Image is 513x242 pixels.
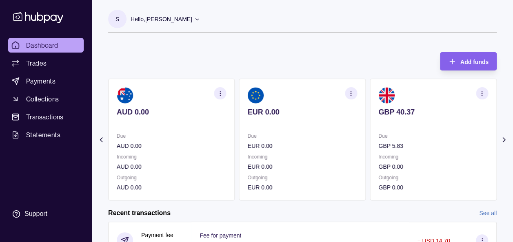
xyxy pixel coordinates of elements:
[108,209,171,218] h2: Recent transactions
[117,87,133,103] img: au
[8,205,84,222] a: Support
[378,152,488,161] p: Incoming
[26,112,64,122] span: Transactions
[117,183,227,192] p: AUD 0.00
[248,141,358,150] p: EUR 0.00
[26,130,60,140] span: Statements
[115,15,119,24] p: S
[378,183,488,192] p: GBP 0.00
[26,94,59,104] span: Collections
[117,173,227,182] p: Outgoing
[378,108,488,117] p: GBP 40.37
[117,162,227,171] p: AUD 0.00
[117,108,227,117] p: AUD 0.00
[26,76,56,86] span: Payments
[8,128,84,142] a: Statements
[117,141,227,150] p: AUD 0.00
[8,92,84,106] a: Collections
[26,40,58,50] span: Dashboard
[117,132,227,141] p: Due
[200,232,241,239] p: Fee for payment
[8,38,84,53] a: Dashboard
[8,56,84,70] a: Trades
[378,162,488,171] p: GBP 0.00
[460,59,489,65] span: Add funds
[440,52,497,70] button: Add funds
[479,209,497,218] a: See all
[131,15,192,24] p: Hello, [PERSON_NAME]
[26,58,47,68] span: Trades
[8,74,84,88] a: Payments
[248,132,358,141] p: Due
[248,173,358,182] p: Outgoing
[378,141,488,150] p: GBP 5.83
[248,87,264,103] img: eu
[117,152,227,161] p: Incoming
[24,209,47,218] div: Support
[378,132,488,141] p: Due
[8,110,84,124] a: Transactions
[248,152,358,161] p: Incoming
[248,162,358,171] p: EUR 0.00
[378,87,395,103] img: gb
[248,108,358,117] p: EUR 0.00
[248,183,358,192] p: EUR 0.00
[141,231,173,240] p: Payment fee
[378,173,488,182] p: Outgoing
